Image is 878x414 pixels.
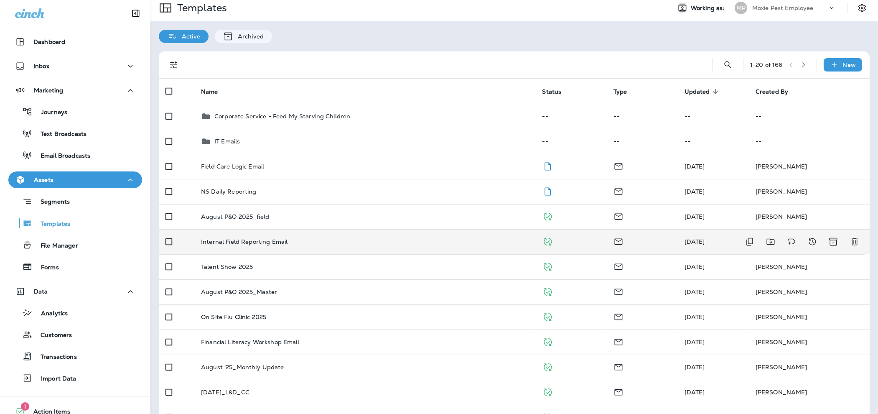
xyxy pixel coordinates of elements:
button: File Manager [8,236,142,254]
button: Inbox [8,58,142,74]
button: Add tags [783,233,800,250]
p: Journeys [33,109,67,117]
p: Data [34,288,48,295]
p: Assets [34,176,53,183]
span: KeeAna Ward [685,313,705,321]
button: Customers [8,326,142,343]
span: Published [542,388,553,395]
p: Moxie Pest Employee [752,5,814,11]
p: Email Broadcasts [32,152,90,160]
p: Text Broadcasts [32,130,87,138]
td: -- [678,104,749,129]
p: File Manager [32,242,78,250]
p: Analytics [33,310,68,318]
button: Assets [8,171,142,188]
button: Templates [8,215,142,232]
button: Archive [825,233,842,250]
span: Status [542,88,562,95]
span: Draft [542,187,553,194]
p: August P&O 2025_Master [201,289,277,295]
p: Templates [32,220,70,228]
span: KeeAna Ward [685,163,705,170]
p: Customers [32,332,72,340]
span: Email [613,262,624,270]
p: Forms [33,264,59,272]
p: Transactions [32,353,77,361]
button: Duplicate [741,233,758,250]
td: -- [678,129,749,154]
p: Talent Show 2025 [201,263,253,270]
p: Field Care Logic Email [201,163,264,170]
button: Settings [855,0,870,15]
td: [PERSON_NAME] [749,154,870,179]
button: Forms [8,258,142,276]
td: -- [536,129,607,154]
td: [PERSON_NAME] [749,304,870,330]
span: Published [542,337,553,345]
td: [PERSON_NAME] [749,179,870,204]
td: -- [749,104,870,129]
p: Segments [32,198,70,207]
span: Published [542,262,553,270]
p: Corporate Service - Feed My Starving Children [214,113,350,120]
button: Delete [846,233,863,250]
span: 1 [21,402,29,411]
button: Transactions [8,348,142,365]
span: Draft [542,162,553,169]
div: MP [735,2,747,14]
td: [PERSON_NAME] [749,279,870,304]
p: Financial Literacy Workshop Email [201,339,299,345]
td: [PERSON_NAME] [749,204,870,229]
p: Marketing [34,87,63,94]
button: Import Data [8,369,142,387]
td: [PERSON_NAME] [749,380,870,405]
span: Published [542,287,553,295]
p: On Site Flu Clinic 2025 [201,314,266,320]
p: August '25_Monthly Update [201,364,284,371]
p: IT Emails [214,138,240,145]
span: Published [542,363,553,370]
button: Search Templates [720,56,736,73]
span: KeeAna Ward [685,338,705,346]
td: [PERSON_NAME] [749,330,870,355]
span: Status [542,88,573,95]
td: -- [607,129,678,154]
button: Marketing [8,82,142,99]
span: Email [613,212,624,220]
td: -- [536,104,607,129]
span: KeeAna Ward [685,188,705,195]
button: View Changelog [804,233,821,250]
p: Templates [174,2,227,14]
span: Email [613,187,624,194]
button: Move to folder [762,233,779,250]
span: KeeAna Ward [685,263,705,271]
p: New [843,61,856,68]
span: KeeAna Ward [685,238,705,245]
span: KeeAna Ward [685,288,705,296]
p: Archived [234,33,264,40]
span: Updated [685,88,721,95]
td: [PERSON_NAME] [749,254,870,279]
p: Internal Field Reporting Email [201,238,288,245]
span: Created By [756,88,788,95]
span: Email [613,312,624,320]
button: Data [8,283,142,300]
td: -- [749,129,870,154]
td: -- [607,104,678,129]
span: Type [613,88,638,95]
span: KeeAna Ward [685,363,705,371]
span: Email [613,388,624,395]
button: Text Broadcasts [8,125,142,142]
span: Email [613,287,624,295]
td: [PERSON_NAME] [749,355,870,380]
div: 1 - 20 of 166 [750,61,783,68]
span: Updated [685,88,710,95]
span: Email [613,363,624,370]
button: Email Broadcasts [8,146,142,164]
span: Email [613,162,624,169]
span: Published [542,312,553,320]
span: Name [201,88,218,95]
button: Segments [8,192,142,210]
span: Working as: [691,5,726,12]
button: Analytics [8,304,142,322]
